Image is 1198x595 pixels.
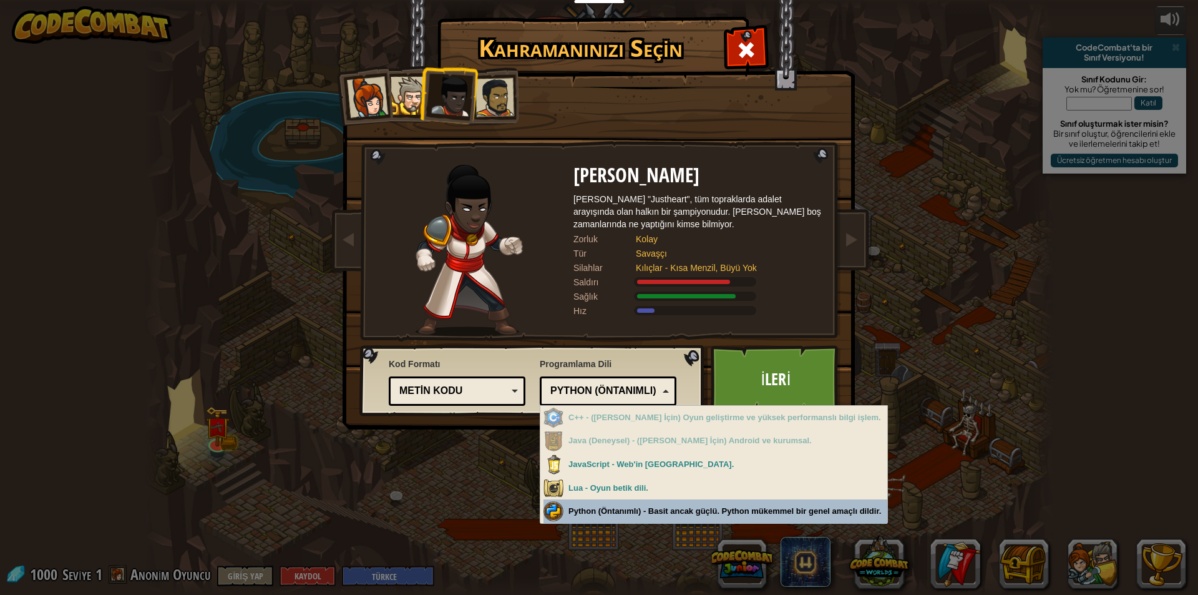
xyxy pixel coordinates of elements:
[573,276,823,288] div: Anlaşma 120% listeden Savaşçı Silah hasarı.
[711,345,841,414] a: İleri
[543,406,887,430] div: Sadece Aboneler
[573,165,823,187] h2: [PERSON_NAME]
[389,358,525,370] span: Kod Formatı
[636,262,811,274] div: Kılıçlar - Kısa Menzil, Büyü Yok
[416,165,523,337] img: champion-pose.png
[573,276,636,288] div: Saldırı
[377,66,434,122] li: Efendi Tharin Tufanyumruk
[573,305,636,317] div: Hız
[573,290,636,303] div: Sağlık
[573,305,823,317] div: Hareket eder 6 saniyede metre.
[333,65,394,126] li: Kaptan Anya Weston
[540,358,676,370] span: Programlama Dili
[462,67,519,125] li: Alejandro "Düllocu"
[636,247,811,260] div: Savaşçı
[543,453,887,477] div: JavaScript - Web'in [GEOGRAPHIC_DATA].
[417,63,479,124] li: Leydi Ida Justheart
[573,247,636,260] div: Tür
[573,290,823,303] div: Kazançlar 140% listeden Savaşçı zırh sağlığı.
[543,429,887,453] div: Sadece Aboneler
[636,233,811,245] div: Kolay
[573,193,823,230] div: [PERSON_NAME] "Justheart", tüm topraklarda adalet arayışında olan halkın bir şampiyonudur. [PERSO...
[573,233,636,245] div: Zorluk
[440,35,721,61] h1: Kahramanınızı Seçin
[550,384,658,398] div: Python (Öntanımlı)
[573,262,636,274] div: Silahlar
[359,345,708,416] img: language-selector-background.png
[543,499,887,524] div: Python (Öntanımlı) - Basit ancak güçlü. Python mükemmel bir genel amaçlı dildir.
[399,384,507,398] div: Metin kodu
[543,476,887,501] div: Lua - Oyun betik dili.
